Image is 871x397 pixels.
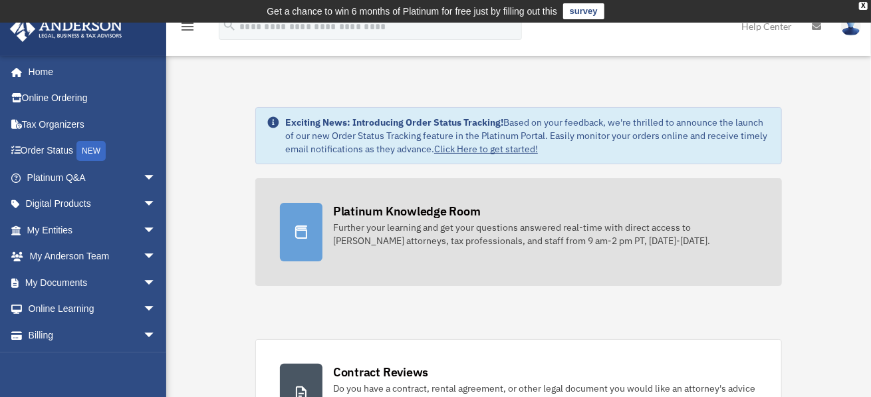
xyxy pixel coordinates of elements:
span: arrow_drop_down [143,269,170,297]
a: My Anderson Teamarrow_drop_down [9,243,176,270]
span: arrow_drop_down [143,191,170,218]
a: Online Ordering [9,85,176,112]
img: Anderson Advisors Platinum Portal [6,16,126,42]
span: arrow_drop_down [143,217,170,244]
a: Platinum Q&Aarrow_drop_down [9,164,176,191]
strong: Exciting News: Introducing Order Status Tracking! [285,116,503,128]
span: arrow_drop_down [143,164,170,192]
a: Digital Productsarrow_drop_down [9,191,176,217]
i: search [222,18,237,33]
a: menu [180,23,195,35]
a: Order StatusNEW [9,138,176,165]
div: close [859,2,868,10]
a: Tax Organizers [9,111,176,138]
div: Platinum Knowledge Room [333,203,481,219]
a: Billingarrow_drop_down [9,322,176,348]
img: User Pic [841,17,861,36]
a: Platinum Knowledge Room Further your learning and get your questions answered real-time with dire... [255,178,782,286]
div: Contract Reviews [333,364,428,380]
a: Home [9,59,170,85]
a: My Entitiesarrow_drop_down [9,217,176,243]
a: Click Here to get started! [434,143,538,155]
i: menu [180,19,195,35]
div: Further your learning and get your questions answered real-time with direct access to [PERSON_NAM... [333,221,757,247]
div: Based on your feedback, we're thrilled to announce the launch of our new Order Status Tracking fe... [285,116,771,156]
a: Online Learningarrow_drop_down [9,296,176,323]
a: Events Calendar [9,348,176,375]
div: Get a chance to win 6 months of Platinum for free just by filling out this [267,3,557,19]
a: survey [563,3,604,19]
span: arrow_drop_down [143,296,170,323]
span: arrow_drop_down [143,243,170,271]
div: NEW [76,141,106,161]
a: My Documentsarrow_drop_down [9,269,176,296]
span: arrow_drop_down [143,322,170,349]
